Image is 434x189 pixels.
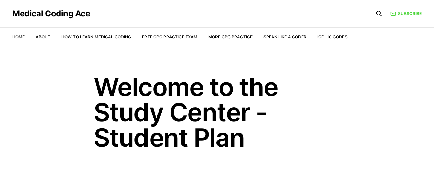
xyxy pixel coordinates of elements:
[142,34,197,39] a: Free CPC Practice Exam
[36,34,50,39] a: About
[12,10,90,18] a: Medical Coding Ace
[263,34,306,39] a: Speak Like a Coder
[94,74,341,150] h1: Welcome to the Study Center - Student Plan
[208,34,253,39] a: More CPC Practice
[317,34,347,39] a: ICD-10 Codes
[390,11,422,17] a: Subscribe
[61,34,131,39] a: How to Learn Medical Coding
[12,34,25,39] a: Home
